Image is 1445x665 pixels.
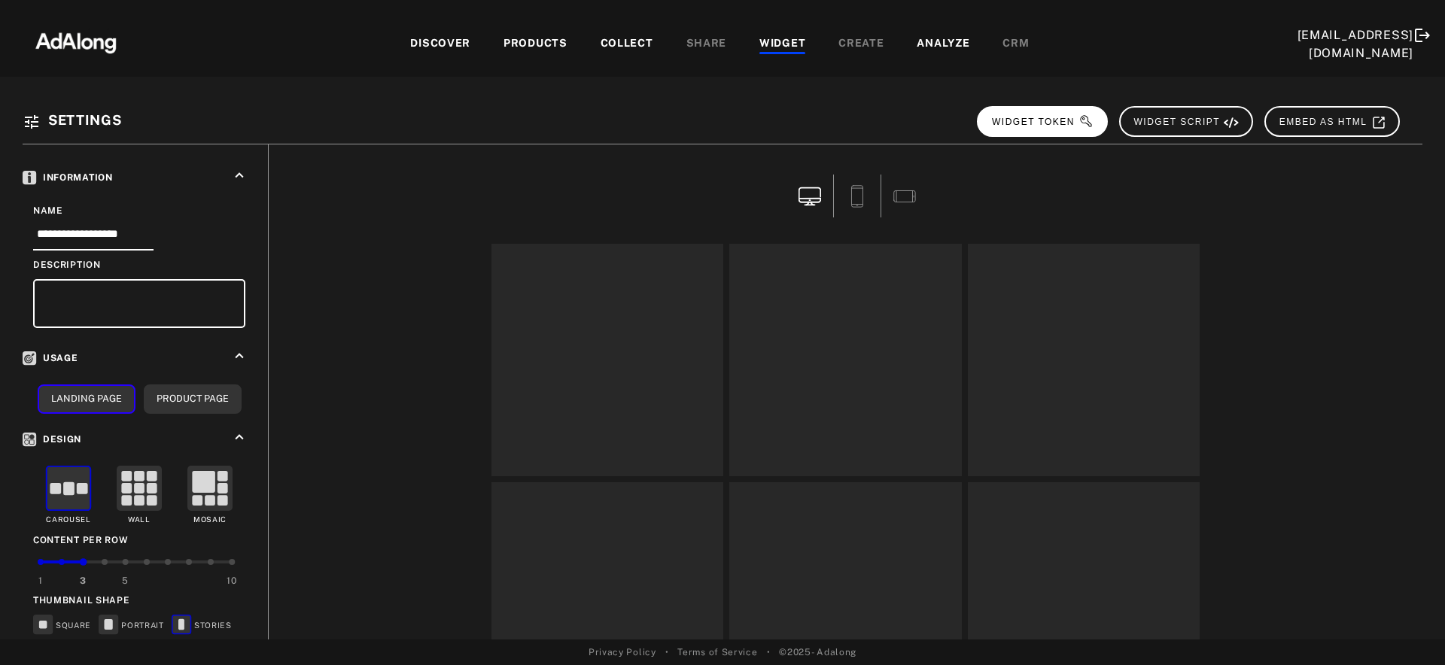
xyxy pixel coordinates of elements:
div: Thumbnail Shape [33,594,245,607]
div: Description [33,258,245,272]
div: Mosaic [193,515,227,526]
div: Wall [128,515,151,526]
button: Landing Page [38,384,135,414]
div: 1 [38,574,43,588]
i: keyboard_arrow_up [231,429,248,445]
span: • [665,645,669,659]
div: 5 [122,574,129,588]
span: Design [23,434,81,445]
div: open the preview of the instagram content created by tonydipalmahaircouture [965,241,1203,479]
div: PORTRAIT [99,615,164,637]
button: EMBED AS HTML [1264,106,1400,137]
i: keyboard_arrow_up [231,167,248,184]
div: open the preview of the instagram content created by cdcgenovamaraequipe [726,241,965,479]
button: WIDGET TOKEN [977,106,1108,137]
div: 3 [80,574,87,588]
div: open the preview of the instagram content created by mechesamechesgaillac [488,241,727,479]
div: Name [33,204,245,217]
div: ANALYZE [917,35,969,53]
span: Usage [23,353,78,363]
div: SHARE [686,35,727,53]
div: COLLECT [601,35,653,53]
button: WIDGET SCRIPT [1119,106,1253,137]
img: 63233d7d88ed69de3c212112c67096b6.png [10,19,142,64]
div: 10 [227,574,236,588]
iframe: Chat Widget [1370,593,1445,665]
span: © 2025 - Adalong [779,645,856,659]
span: • [767,645,771,659]
div: PRODUCTS [503,35,567,53]
a: Privacy Policy [589,645,656,659]
i: keyboard_arrow_up [231,348,248,364]
div: CREATE [838,35,884,53]
div: Carousel [46,515,91,526]
div: Content per row [33,533,245,547]
a: Terms of Service [677,645,757,659]
span: WIDGET TOKEN [992,117,1094,127]
div: CRM [1002,35,1029,53]
span: EMBED AS HTML [1279,117,1386,127]
div: WIDGET [759,35,805,53]
span: Information [23,172,113,183]
div: [EMAIL_ADDRESS][DOMAIN_NAME] [1297,26,1414,62]
button: Product Page [144,384,242,414]
div: SQUARE [33,615,91,637]
div: STORIES [172,615,232,637]
span: WIDGET SCRIPT [1134,117,1240,127]
span: Settings [48,112,122,128]
div: DISCOVER [410,35,470,53]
